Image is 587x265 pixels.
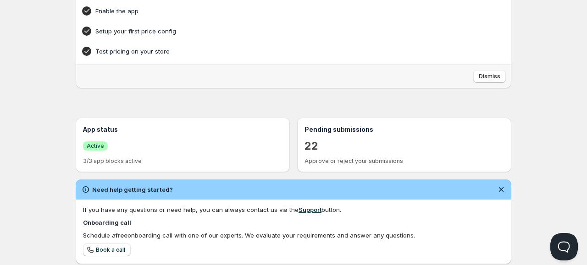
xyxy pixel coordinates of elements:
h4: Test pricing on your store [95,47,463,56]
h4: Setup your first price config [95,27,463,36]
button: Dismiss notification [495,183,508,196]
p: 3/3 app blocks active [83,157,282,165]
div: If you have any questions or need help, you can always contact us via the button. [83,205,504,214]
p: Approve or reject your submissions [305,157,504,165]
iframe: Help Scout Beacon - Open [550,233,578,260]
b: free [116,232,127,239]
h3: Pending submissions [305,125,504,134]
span: Book a call [96,246,125,254]
h4: Enable the app [95,6,463,16]
a: SuccessActive [83,141,108,151]
a: Book a call [83,243,131,256]
a: Support [299,206,321,213]
span: Dismiss [479,73,500,80]
h4: Onboarding call [83,218,504,227]
a: 22 [305,139,318,153]
div: Schedule a onboarding call with one of our experts. We evaluate your requirements and answer any ... [83,231,504,240]
h3: App status [83,125,282,134]
span: Active [87,142,104,150]
h2: Need help getting started? [92,185,173,194]
button: Dismiss [473,70,506,83]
